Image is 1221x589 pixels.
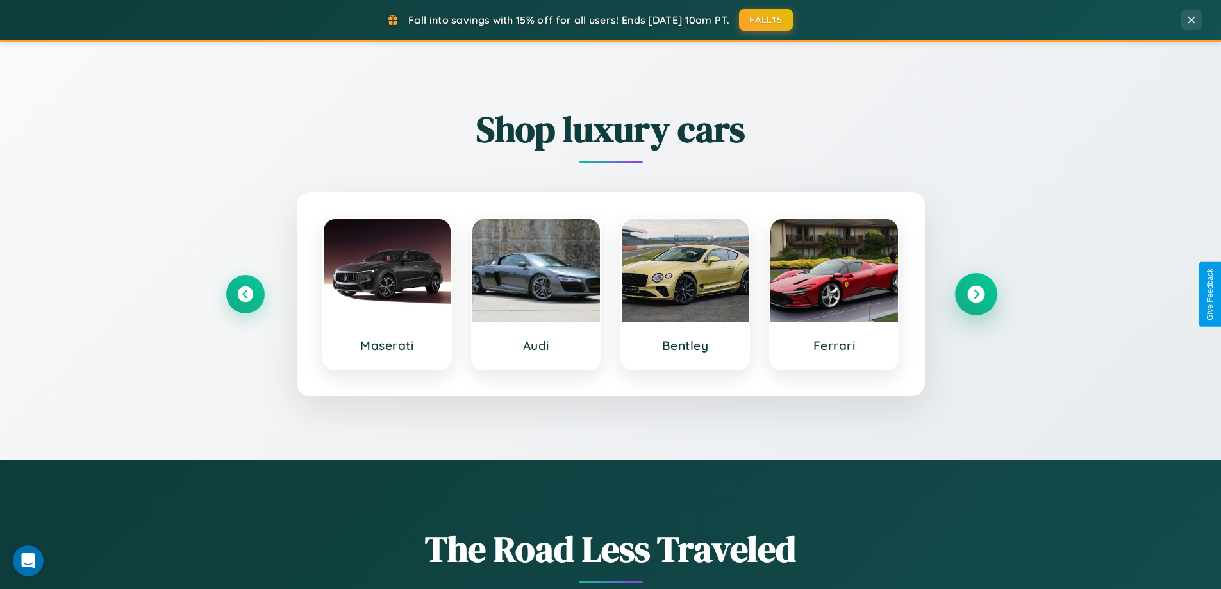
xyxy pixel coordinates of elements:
button: FALL15 [739,9,793,31]
h2: Shop luxury cars [226,104,995,154]
h3: Audi [485,338,587,353]
h3: Bentley [635,338,736,353]
span: Fall into savings with 15% off for all users! Ends [DATE] 10am PT. [408,13,729,26]
h3: Ferrari [783,338,885,353]
h3: Maserati [336,338,438,353]
h1: The Road Less Traveled [226,524,995,574]
div: Give Feedback [1206,269,1215,320]
iframe: Intercom live chat [13,545,44,576]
